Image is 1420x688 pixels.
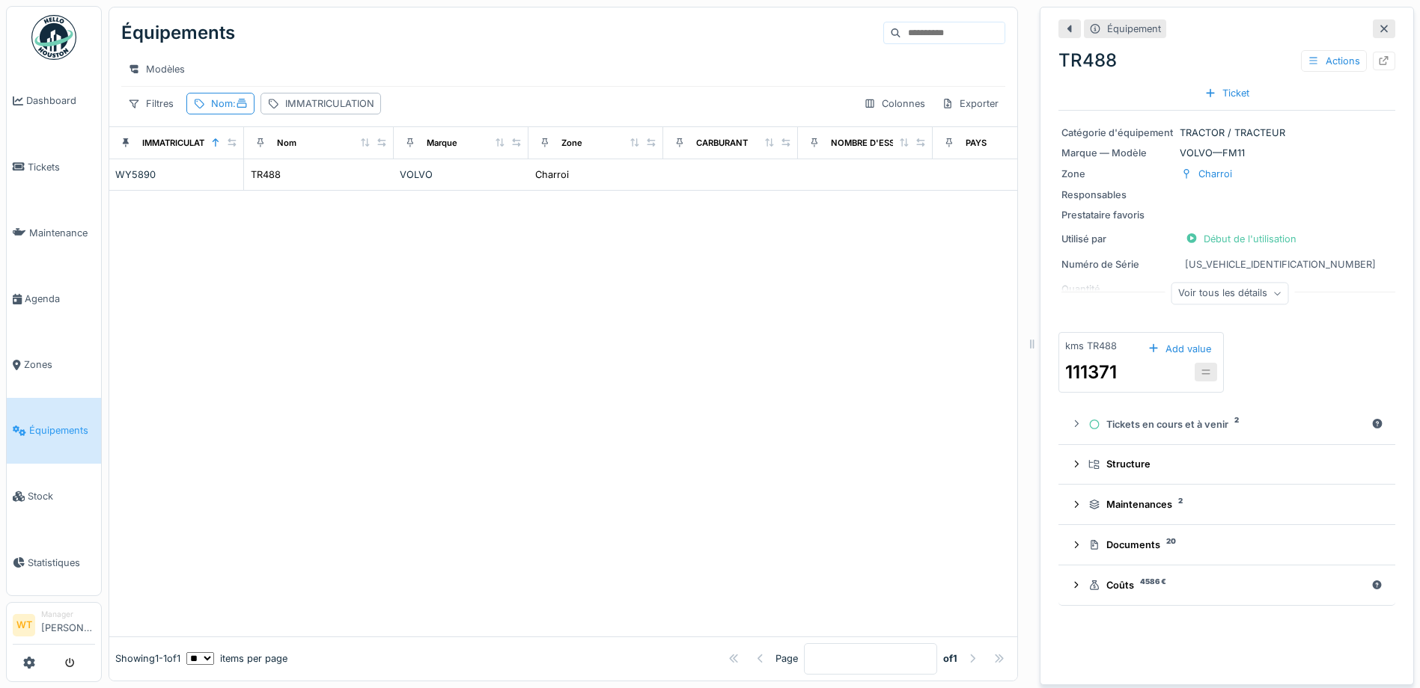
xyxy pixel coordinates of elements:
div: WY5890 [115,168,237,182]
a: Zones [7,332,101,398]
a: WT Manager[PERSON_NAME] [13,609,95,645]
div: Zone [1061,167,1174,181]
a: Maintenance [7,200,101,265]
span: Stock [28,489,95,503]
div: Prestataire favoris [1061,208,1174,222]
a: Équipements [7,398,101,464]
div: CARBURANT [696,137,748,150]
div: Filtres [121,93,180,114]
div: Marque — Modèle [1061,146,1174,160]
span: : [233,98,248,109]
div: Responsables [1061,188,1174,202]
div: Colonnes [857,93,932,114]
span: Équipements [29,423,95,437]
li: WT [13,614,35,636]
summary: Tickets en cours et à venir2 [1064,411,1389,438]
div: Exporter [935,93,1005,114]
a: Stock [7,464,101,529]
div: Nom [211,96,248,111]
div: VOLVO — FM11 [1061,146,1392,160]
div: IMMATRICULATION [142,137,220,150]
div: Showing 1 - 1 of 1 [115,651,180,666]
div: Tickets en cours et à venir [1088,417,1365,431]
div: Ticket [1198,83,1255,103]
div: Page [775,651,798,666]
summary: Coûts4586 € [1064,571,1389,599]
div: PAYS [966,137,987,150]
span: Maintenance [29,226,95,240]
summary: Structure [1064,451,1389,479]
div: Numéro de Série [1061,257,1174,271]
a: Dashboard [7,68,101,134]
span: Statistiques [28,556,95,570]
div: Utilisé par [1061,232,1174,246]
div: TRACTOR / TRACTEUR [1061,126,1392,140]
div: 111371 [1065,359,1117,386]
a: Statistiques [7,529,101,595]
div: items per page [186,651,287,666]
div: IMMATRICULATION [285,96,374,111]
a: Agenda [7,265,101,331]
div: Début de l'utilisation [1180,229,1302,249]
span: Tickets [28,160,95,174]
div: [US_VEHICLE_IDENTIFICATION_NUMBER] [1185,257,1376,271]
div: Maintenances [1088,497,1377,512]
span: Zones [24,357,95,372]
div: Équipements [121,13,235,52]
div: Catégorie d'équipement [1061,126,1174,140]
div: Actions [1301,50,1367,72]
span: Dashboard [26,93,95,108]
div: Modèles [121,58,192,80]
div: Voir tous les détails [1171,283,1289,304]
summary: Maintenances2 [1064,491,1389,518]
div: Documents [1088,538,1377,552]
li: [PERSON_NAME] [41,609,95,641]
div: Charroi [535,168,569,182]
div: Équipement [1107,22,1161,36]
span: Agenda [25,292,95,306]
img: Badge_color-CXgf-gQk.svg [31,15,76,60]
div: Zone [561,137,582,150]
div: TR488 [1058,47,1395,74]
div: Add value [1142,339,1217,359]
a: Tickets [7,134,101,200]
div: Nom [277,137,296,150]
div: TR488 [251,168,281,182]
div: Manager [41,609,95,620]
div: Structure [1088,457,1377,471]
summary: Documents20 [1064,531,1389,559]
div: Charroi [1198,167,1232,181]
div: kms TR488 [1065,339,1117,353]
div: Marque [427,137,457,150]
div: Coûts [1088,578,1365,592]
div: NOMBRE D'ESSIEU [831,137,908,150]
div: VOLVO [400,168,522,182]
strong: of 1 [943,651,957,666]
